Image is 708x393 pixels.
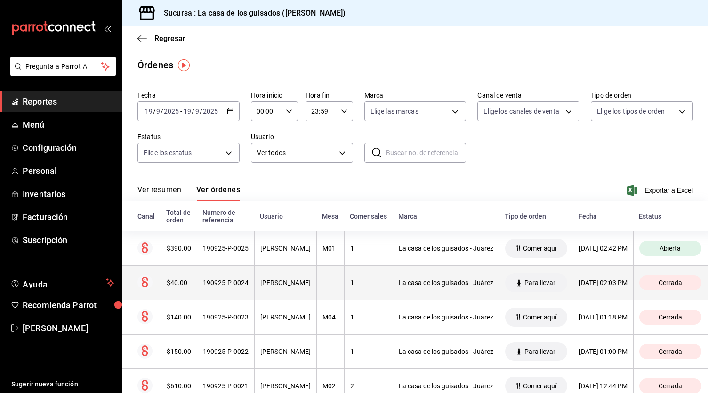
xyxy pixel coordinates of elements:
div: $40.00 [167,279,191,287]
input: -- [195,107,200,115]
div: Órdenes [137,58,173,72]
div: Número de referencia [202,209,249,224]
span: Reportes [23,95,114,108]
span: Inventarios [23,188,114,200]
div: [PERSON_NAME] [260,382,311,390]
div: $610.00 [167,382,191,390]
div: [DATE] 12:44 PM [579,382,628,390]
label: Usuario [251,133,353,140]
input: ---- [202,107,218,115]
div: [DATE] 02:03 PM [579,279,628,287]
div: 190925-P-0023 [203,313,249,321]
span: / [192,107,194,115]
div: 190925-P-0022 [203,348,249,355]
div: $390.00 [167,245,191,252]
button: Pregunta a Parrot AI [10,57,116,76]
div: - [322,348,338,355]
div: Estatus [639,213,701,220]
div: 2 [350,382,387,390]
div: Fecha [579,213,628,220]
div: - [322,279,338,287]
div: La casa de los guisados - Juárez [399,313,493,321]
button: Regresar [137,34,185,43]
span: Cerrada [655,279,686,287]
button: Ver órdenes [196,185,240,201]
span: Configuración [23,141,114,154]
img: Tooltip marker [178,59,190,71]
div: $140.00 [167,313,191,321]
span: - [180,107,182,115]
span: Recomienda Parrot [23,299,114,311]
div: 190925-P-0024 [203,279,249,287]
input: -- [156,107,161,115]
button: Exportar a Excel [628,185,693,196]
span: Para llevar [521,348,559,355]
div: Canal [137,213,155,220]
label: Canal de venta [477,92,579,98]
span: Cerrada [655,348,686,355]
div: M04 [322,313,338,321]
span: / [161,107,163,115]
label: Estatus [137,133,240,140]
div: [DATE] 01:00 PM [579,348,628,355]
span: Elige los canales de venta [483,106,559,116]
div: navigation tabs [137,185,240,201]
label: Marca [364,92,467,98]
div: La casa de los guisados - Juárez [399,279,493,287]
input: ---- [163,107,179,115]
div: $150.00 [167,348,191,355]
span: / [153,107,156,115]
div: La casa de los guisados - Juárez [399,348,493,355]
span: Pregunta a Parrot AI [25,62,101,72]
div: La casa de los guisados - Juárez [399,382,493,390]
div: M01 [322,245,338,252]
span: Suscripción [23,234,114,246]
div: Mesa [322,213,338,220]
h3: Sucursal: La casa de los guisados ([PERSON_NAME]) [156,8,346,19]
span: Para llevar [521,279,559,287]
div: Usuario [260,213,311,220]
button: open_drawer_menu [104,25,111,32]
span: Comer aquí [519,313,560,321]
div: [DATE] 01:18 PM [579,313,628,321]
div: [DATE] 02:42 PM [579,245,628,252]
span: Facturación [23,211,114,223]
label: Tipo de orden [591,92,693,98]
div: Comensales [350,213,387,220]
span: / [200,107,202,115]
input: -- [183,107,192,115]
input: -- [145,107,153,115]
span: Elige las marcas [370,106,418,116]
span: Comer aquí [519,245,560,252]
div: [PERSON_NAME] [260,313,311,321]
button: Ver resumen [137,185,181,201]
span: Abierta [656,245,684,252]
div: 1 [350,245,387,252]
div: M02 [322,382,338,390]
span: Personal [23,164,114,177]
span: Cerrada [655,382,686,390]
div: 1 [350,313,387,321]
div: La casa de los guisados - Juárez [399,245,493,252]
span: Sugerir nueva función [11,379,114,389]
span: Comer aquí [519,382,560,390]
span: Ver todos [257,148,336,158]
div: [PERSON_NAME] [260,245,311,252]
span: [PERSON_NAME] [23,322,114,335]
span: Elige los estatus [144,148,192,157]
div: Marca [398,213,493,220]
label: Fecha [137,92,240,98]
div: 1 [350,279,387,287]
label: Hora fin [306,92,353,98]
div: [PERSON_NAME] [260,348,311,355]
span: Ayuda [23,277,102,288]
span: Elige los tipos de orden [597,106,665,116]
div: 1 [350,348,387,355]
label: Hora inicio [251,92,298,98]
div: Total de orden [166,209,191,224]
div: 190925-P-0025 [203,245,249,252]
span: Menú [23,118,114,131]
span: Cerrada [655,313,686,321]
